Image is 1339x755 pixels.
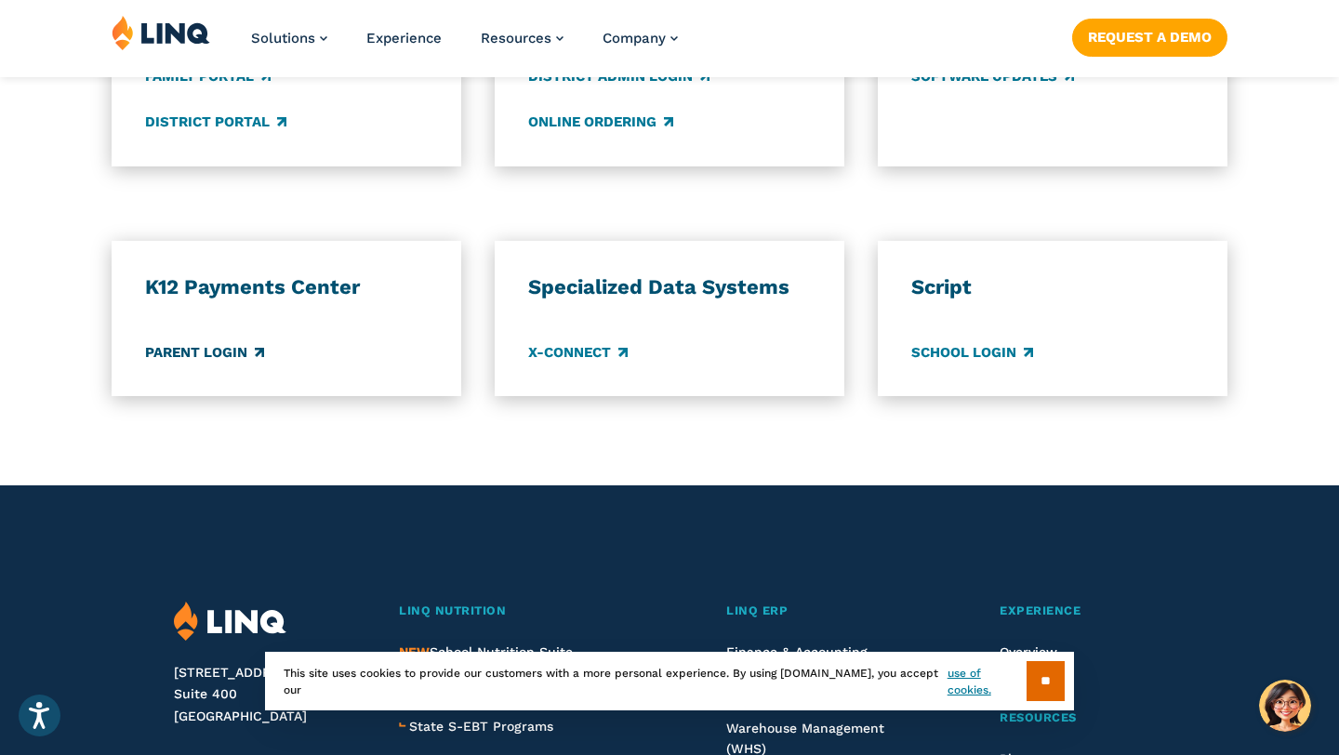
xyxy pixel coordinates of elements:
[603,30,678,46] a: Company
[528,274,811,300] h3: Specialized Data Systems
[399,644,573,659] span: School Nutrition Suite
[145,342,264,363] a: Parent Login
[265,652,1074,710] div: This site uses cookies to provide our customers with a more personal experience. By using [DOMAIN...
[399,602,653,621] a: LINQ Nutrition
[145,113,286,133] a: District Portal
[481,30,563,46] a: Resources
[1072,19,1227,56] a: Request a Demo
[174,662,365,728] address: [STREET_ADDRESS] Suite 400 [GEOGRAPHIC_DATA]
[603,30,666,46] span: Company
[726,602,926,621] a: LINQ ERP
[251,30,327,46] a: Solutions
[366,30,442,46] a: Experience
[399,644,573,659] a: NEWSchool Nutrition Suite
[911,342,1033,363] a: School Login
[251,15,678,76] nav: Primary Navigation
[726,644,868,659] a: Finance & Accounting
[1000,644,1057,659] a: Overview
[145,274,428,300] h3: K12 Payments Center
[251,30,315,46] span: Solutions
[1072,15,1227,56] nav: Button Navigation
[528,342,628,363] a: X-Connect
[1000,602,1165,621] a: Experience
[399,603,506,617] span: LINQ Nutrition
[1000,603,1080,617] span: Experience
[948,665,1027,698] a: use of cookies.
[112,15,210,50] img: LINQ | K‑12 Software
[726,603,788,617] span: LINQ ERP
[528,113,673,133] a: Online Ordering
[481,30,551,46] span: Resources
[1259,680,1311,732] button: Hello, have a question? Let’s chat.
[911,274,1194,300] h3: Script
[399,644,430,659] span: NEW
[174,602,286,642] img: LINQ | K‑12 Software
